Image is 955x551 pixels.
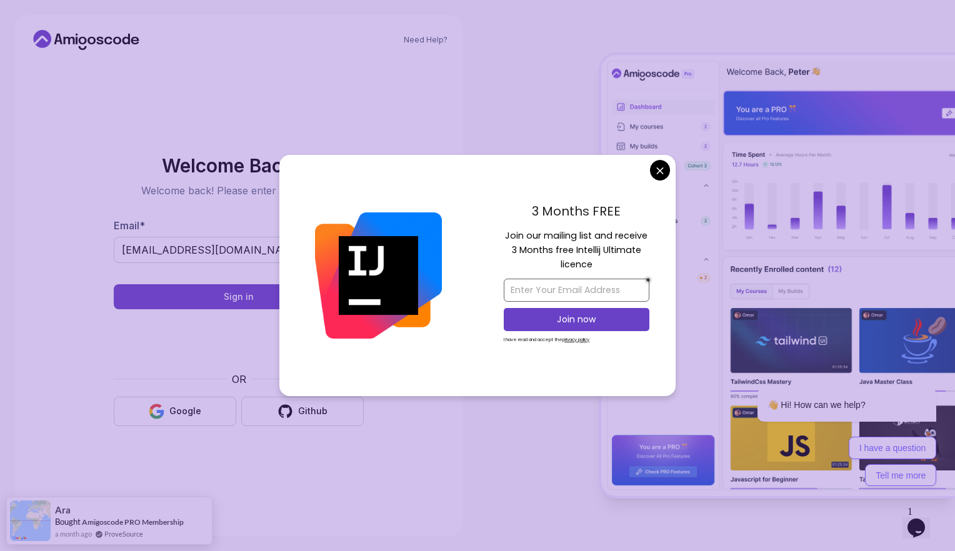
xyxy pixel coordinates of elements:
iframe: Widget containing checkbox for hCaptcha security challenge [144,317,333,364]
iframe: chat widget [717,290,942,495]
span: a month ago [55,529,92,539]
label: Email * [114,219,145,232]
p: OR [232,372,246,387]
iframe: chat widget [902,501,942,539]
span: Bought [55,517,81,527]
a: Amigoscode PRO Membership [82,517,184,527]
p: Welcome back! Please enter your details. [114,183,364,198]
div: Google [169,405,201,417]
a: Home link [30,30,142,50]
a: Need Help? [404,35,447,45]
button: Sign in [114,284,364,309]
div: Sign in [224,290,254,303]
button: Github [241,397,364,426]
input: Enter your email [114,237,364,263]
a: ProveSource [104,529,143,539]
h2: Welcome Back [114,156,364,176]
span: Ara [55,505,71,515]
img: Amigoscode Dashboard [601,55,955,496]
button: Google [114,397,236,426]
div: Github [298,405,327,417]
img: provesource social proof notification image [10,500,51,541]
